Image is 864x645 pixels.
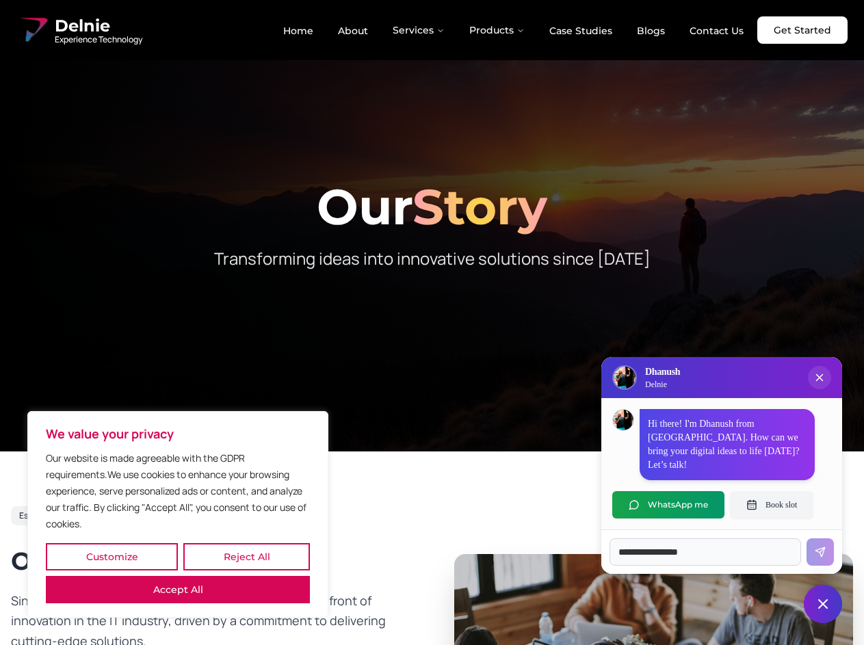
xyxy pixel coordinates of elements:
span: Experience Technology [55,34,142,45]
nav: Main [272,16,755,44]
h1: Our [11,182,853,231]
button: Close chat [804,585,842,623]
h2: Our Journey [11,547,410,575]
button: Products [458,16,536,44]
p: Delnie [645,379,680,390]
p: Hi there! I'm Dhanush from [GEOGRAPHIC_DATA]. How can we bring your digital ideas to life [DATE]?... [648,417,807,472]
p: Transforming ideas into innovative solutions since [DATE] [170,248,695,269]
button: Reject All [183,543,310,570]
span: Story [413,176,547,237]
img: Dhanush [613,410,633,430]
span: Delnie [55,15,142,37]
h3: Dhanush [645,365,680,379]
a: Case Studies [538,19,623,42]
a: Blogs [626,19,676,42]
button: Book slot [730,491,813,518]
a: Contact Us [679,19,755,42]
a: Delnie Logo Full [16,14,142,47]
button: Services [382,16,456,44]
button: Close chat popup [808,366,831,389]
a: Home [272,19,324,42]
button: Accept All [46,576,310,603]
button: Customize [46,543,178,570]
a: About [327,19,379,42]
img: Delnie Logo [16,14,49,47]
span: Est. 2017 [19,510,53,521]
p: Our website is made agreeable with the GDPR requirements.We use cookies to enhance your browsing ... [46,450,310,532]
button: WhatsApp me [612,491,724,518]
img: Delnie Logo [614,367,636,389]
p: We value your privacy [46,425,310,442]
a: Get Started [757,16,848,44]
